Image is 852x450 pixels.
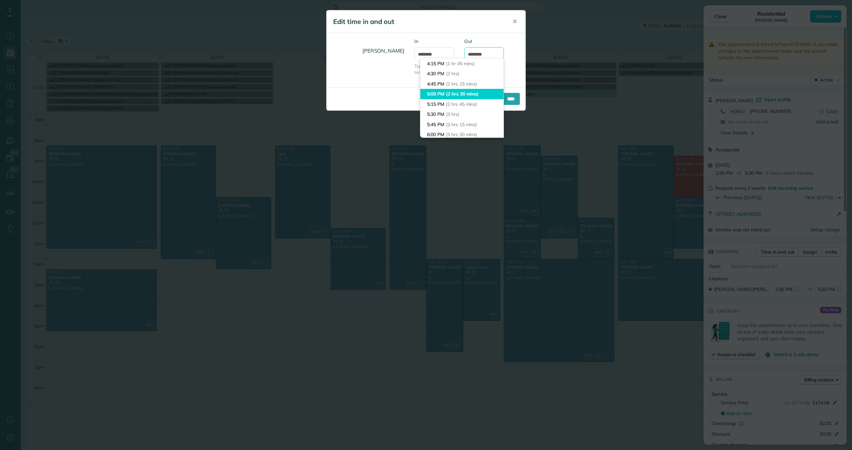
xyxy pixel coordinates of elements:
span: (2 hrs) [446,71,459,77]
span: (3 hrs 30 mins) [446,131,477,137]
span: (2 hrs 45 mins) [446,101,477,107]
span: (3 hrs 15 mins) [446,121,477,127]
span: Type or select a time [414,63,454,76]
h4: [PERSON_NAME] [331,41,404,60]
label: Out [464,38,504,45]
li: 4:30 PM [420,69,504,79]
li: 5:45 PM [420,119,504,130]
label: In [414,38,454,45]
li: 4:15 PM [420,59,504,69]
span: (2 hrs 30 mins) [446,91,479,97]
h5: Edit time in and out [333,17,503,26]
li: 5:15 PM [420,99,504,110]
li: 6:00 PM [420,129,504,140]
li: 5:00 PM [420,89,504,99]
span: (3 hrs) [446,111,459,117]
span: (1 hr 45 mins) [446,61,475,67]
span: ✕ [512,18,517,25]
li: 5:30 PM [420,109,504,119]
li: 4:45 PM [420,79,504,89]
span: (2 hrs 15 mins) [446,81,477,87]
